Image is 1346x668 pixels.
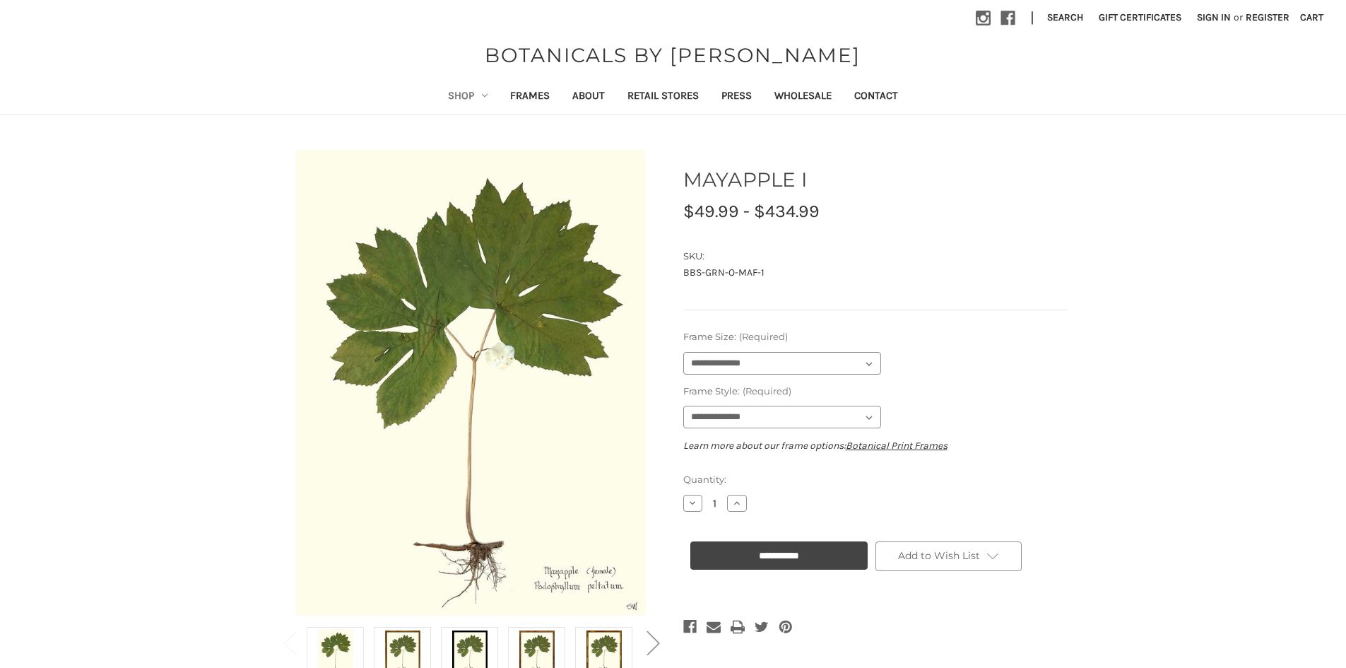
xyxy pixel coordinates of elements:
a: Press [710,80,763,115]
label: Quantity: [683,473,1068,487]
label: Frame Size: [683,330,1068,344]
dt: SKU: [683,250,1064,264]
small: (Required) [743,385,791,397]
button: Go to slide 2 of 2 [276,621,304,664]
a: Add to Wish List [875,541,1022,571]
p: Learn more about our frame options: [683,438,1068,453]
img: Unframed [295,150,648,616]
h1: MAYAPPLE I [683,165,1068,194]
span: Go to slide 2 of 2 [283,664,296,665]
a: Wholesale [763,80,843,115]
span: Go to slide 2 of 2 [647,664,659,665]
a: Frames [499,80,561,115]
a: Print [731,617,745,637]
a: Botanical Print Frames [846,440,947,452]
span: Cart [1300,11,1323,23]
span: $49.99 - $434.99 [683,201,820,221]
dd: BBS-GRN-O-MAF-1 [683,265,1068,280]
a: About [561,80,616,115]
label: Frame Style: [683,385,1068,399]
a: BOTANICALS BY [PERSON_NAME] [478,40,868,70]
a: Shop [437,80,499,115]
li: | [1025,7,1039,30]
button: Go to slide 2 of 2 [639,621,667,664]
span: Add to Wish List [898,549,980,562]
a: Retail Stores [616,80,710,115]
span: or [1232,10,1244,25]
a: Contact [843,80,909,115]
small: (Required) [739,331,788,342]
